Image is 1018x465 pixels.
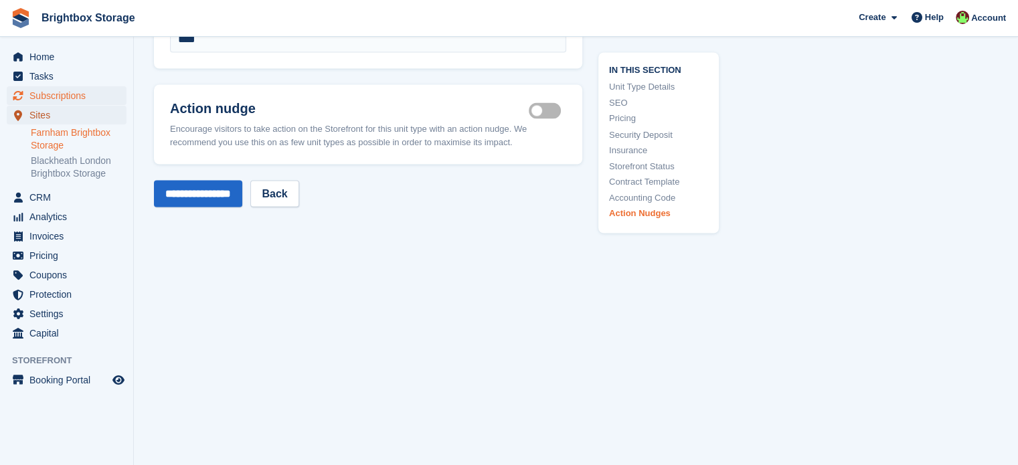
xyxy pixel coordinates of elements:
a: menu [7,227,126,246]
span: Pricing [29,246,110,265]
span: Coupons [29,266,110,284]
h2: Action nudge [170,100,529,116]
span: Sites [29,106,110,124]
a: Security Deposit [609,128,708,141]
span: Settings [29,304,110,323]
a: Brightbox Storage [36,7,141,29]
a: menu [7,48,126,66]
span: Storefront [12,354,133,367]
a: menu [7,285,126,304]
a: Contract Template [609,175,708,189]
a: Blackheath London Brightbox Storage [31,155,126,180]
span: Help [925,11,944,24]
span: In this section [609,63,708,76]
a: menu [7,324,126,343]
span: Tasks [29,67,110,86]
a: menu [7,67,126,86]
span: Invoices [29,227,110,246]
a: menu [7,266,126,284]
a: SEO [609,96,708,110]
label: Is active [529,110,566,112]
a: Action Nudges [609,207,708,220]
a: menu [7,207,126,226]
span: Subscriptions [29,86,110,105]
a: menu [7,86,126,105]
a: menu [7,246,126,265]
a: Preview store [110,372,126,388]
span: Account [971,11,1006,25]
span: Create [859,11,885,24]
a: Farnham Brightbox Storage [31,126,126,152]
span: Protection [29,285,110,304]
a: menu [7,371,126,389]
a: Insurance [609,144,708,157]
a: Pricing [609,112,708,126]
span: Booking Portal [29,371,110,389]
span: Analytics [29,207,110,226]
a: menu [7,304,126,323]
a: menu [7,106,126,124]
a: Unit Type Details [609,81,708,94]
img: stora-icon-8386f47178a22dfd0bd8f6a31ec36ba5ce8667c1dd55bd0f319d3a0aa187defe.svg [11,8,31,28]
a: Back [250,180,299,207]
a: menu [7,188,126,207]
span: CRM [29,188,110,207]
img: Marlena [956,11,969,24]
span: Capital [29,324,110,343]
div: Encourage visitors to take action on the Storefront for this unit type with an action nudge. We r... [170,122,566,148]
a: Storefront Status [609,159,708,173]
a: Accounting Code [609,191,708,204]
span: Home [29,48,110,66]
